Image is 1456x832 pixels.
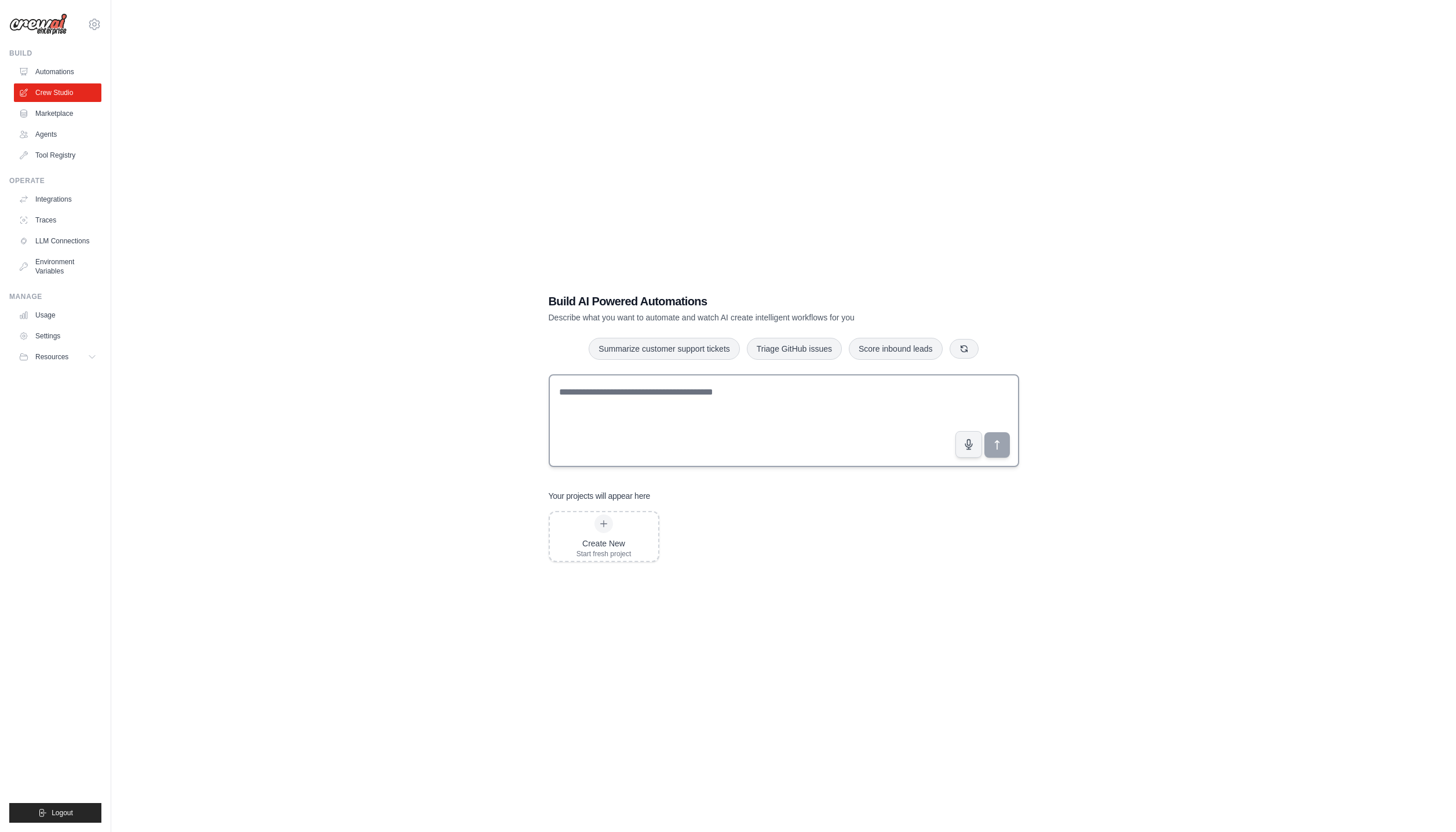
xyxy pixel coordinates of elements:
[14,83,101,102] a: Crew Studio
[14,253,101,280] a: Environment Variables
[14,211,101,229] a: Traces
[950,339,979,359] button: Get new suggestions
[9,803,101,823] button: Logout
[549,293,938,309] h1: Build AI Powered Automations
[549,312,938,323] p: Describe what you want to automate and watch AI create intelligent workflows for you
[9,292,101,301] div: Manage
[35,352,68,362] span: Resources
[9,13,67,35] img: Logo
[14,306,101,324] a: Usage
[14,63,101,81] a: Automations
[14,146,101,165] a: Tool Registry
[576,549,632,559] div: Start fresh project
[955,431,982,458] button: Click to speak your automation idea
[549,490,651,502] h3: Your projects will appear here
[14,104,101,123] a: Marketplace
[576,538,632,549] div: Create New
[14,125,101,144] a: Agents
[9,49,101,58] div: Build
[52,808,73,818] span: Logout
[747,338,842,360] button: Triage GitHub issues
[14,348,101,366] button: Resources
[14,190,101,209] a: Integrations
[1398,776,1456,832] iframe: Chat Widget
[14,327,101,345] a: Settings
[14,232,101,250] a: LLM Connections
[589,338,739,360] button: Summarize customer support tickets
[1398,776,1456,832] div: 채팅 위젯
[849,338,943,360] button: Score inbound leads
[9,176,101,185] div: Operate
